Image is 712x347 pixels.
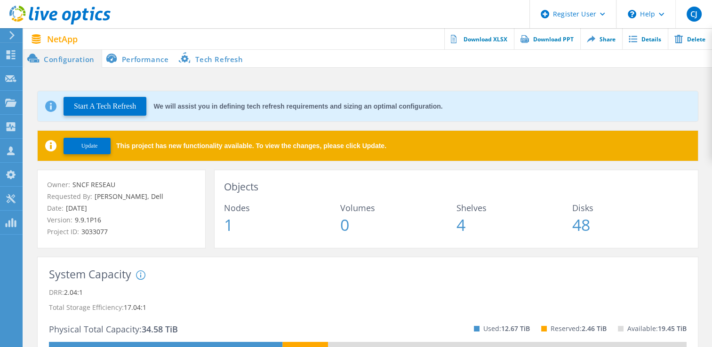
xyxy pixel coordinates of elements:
a: Share [580,28,622,49]
span: Shelves [456,204,573,212]
svg: \n [628,10,636,18]
span: Update [81,142,98,150]
h3: System Capacity [49,268,131,280]
span: 0 [340,217,456,233]
a: Live Optics Dashboard [9,20,111,26]
p: Owner: [47,180,196,190]
a: Download PPT [514,28,580,49]
span: 2.04:1 [64,288,83,297]
span: 4 [456,217,573,233]
span: 12.67 TiB [501,324,530,333]
a: Delete [668,28,712,49]
span: [DATE] [64,204,87,213]
p: Used: [483,321,530,336]
span: 48 [572,217,688,233]
a: Download XLSX [444,28,514,49]
p: Total Storage Efficiency: [49,300,687,315]
p: Project ID: [47,227,196,237]
button: Start A Tech Refresh [64,97,146,116]
span: CJ [690,10,697,18]
p: Requested By: [47,191,196,202]
p: DRR: [49,285,687,300]
h3: Objects [224,180,688,194]
span: 17.04:1 [124,303,146,312]
p: Physical Total Capacity: [49,322,178,337]
span: [PERSON_NAME], Dell [92,192,163,201]
span: 9.9.1P16 [72,215,101,224]
span: 19.45 TiB [658,324,687,333]
span: 3033077 [79,227,108,236]
span: Volumes [340,204,456,212]
span: This project has new functionality available. To view the changes, please click Update. [116,142,386,149]
span: Nodes [224,204,340,212]
p: Reserved: [551,321,607,336]
span: 1 [224,217,340,233]
span: NetApp [47,35,78,43]
span: 2.46 TiB [582,324,607,333]
div: We will assist you in defining tech refresh requirements and sizing an optimal configuration. [153,103,442,110]
p: Date: [47,203,196,213]
p: Version: [47,215,196,225]
a: Details [622,28,668,49]
button: Update [64,138,111,154]
p: Available: [627,321,687,336]
span: SNCF RESEAU [70,180,115,189]
span: Disks [572,204,688,212]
